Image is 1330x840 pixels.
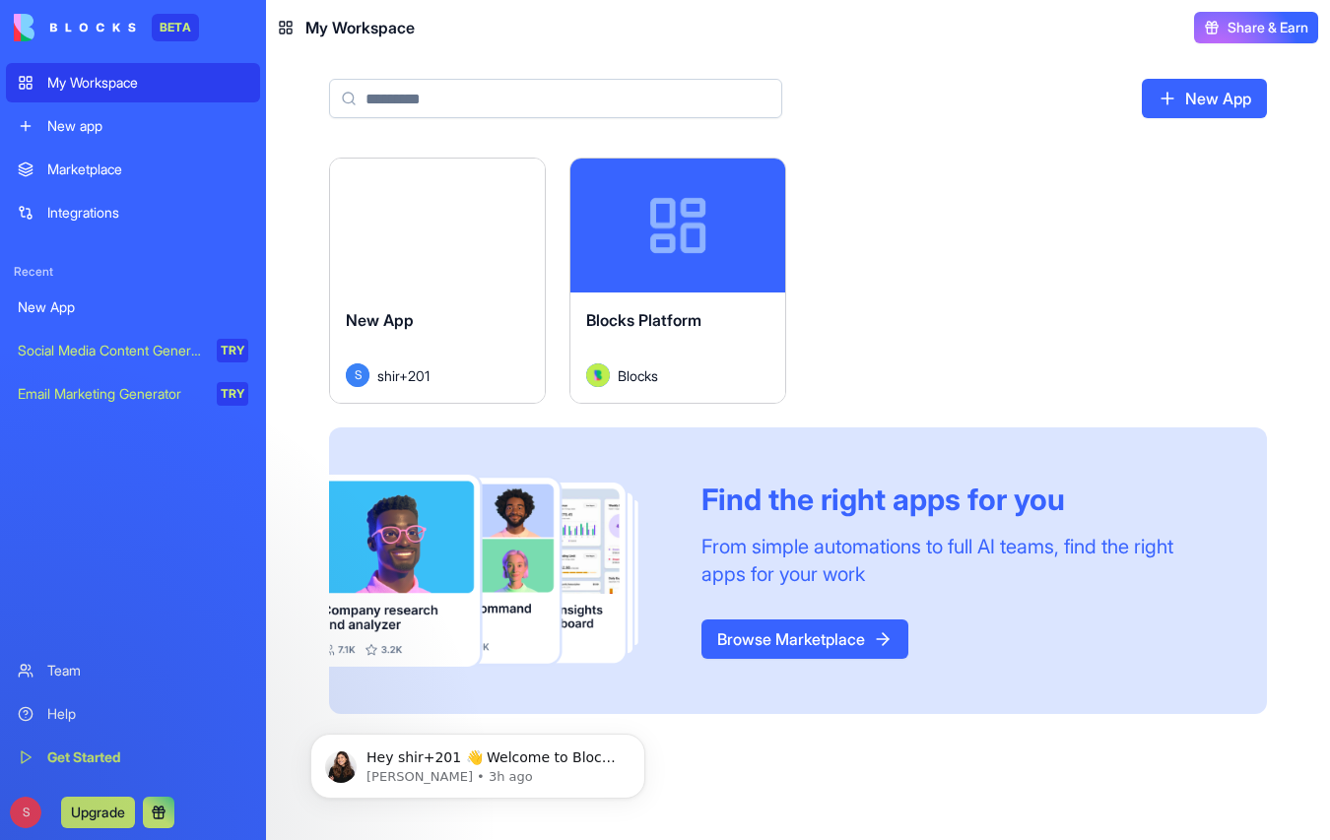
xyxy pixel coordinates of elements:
a: Team [6,651,260,690]
div: TRY [217,382,248,406]
div: TRY [217,339,248,362]
a: Get Started [6,738,260,777]
a: Email Marketing GeneratorTRY [6,374,260,414]
a: New AppSshir+201 [329,158,546,404]
span: Share & Earn [1228,18,1308,37]
div: My Workspace [47,73,248,93]
span: Blocks [618,365,658,386]
div: Social Media Content Generator [18,341,203,360]
span: Recent [6,264,260,280]
span: New App [346,310,414,330]
a: New app [6,106,260,146]
img: logo [14,14,136,41]
span: shir+201 [377,365,430,386]
a: Marketplace [6,150,260,189]
button: Upgrade [61,797,135,828]
div: Help [47,704,248,724]
div: Team [47,661,248,680]
span: S [10,797,41,828]
div: Integrations [47,203,248,223]
a: Help [6,694,260,734]
a: Integrations [6,193,260,232]
div: Find the right apps for you [701,482,1220,517]
img: Frame_181_egmpey.png [329,475,670,666]
button: Share & Earn [1194,12,1318,43]
a: Upgrade [61,802,135,821]
a: BETA [14,14,199,41]
div: Email Marketing Generator [18,384,203,404]
div: From simple automations to full AI teams, find the right apps for your work [701,533,1220,588]
span: My Workspace [305,16,415,39]
img: Avatar [586,363,610,387]
a: Social Media Content GeneratorTRY [6,331,260,370]
a: Browse Marketplace [701,619,908,659]
span: Blocks Platform [586,310,701,330]
a: Blocks PlatformAvatarBlocks [569,158,786,404]
a: New App [6,288,260,327]
div: Marketplace [47,160,248,179]
div: New app [47,116,248,136]
div: New App [18,297,248,317]
a: New App [1142,79,1267,118]
iframe: Intercom notifications message [281,692,675,830]
div: BETA [152,14,199,41]
span: S [346,363,369,387]
a: My Workspace [6,63,260,102]
div: Get Started [47,747,248,767]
